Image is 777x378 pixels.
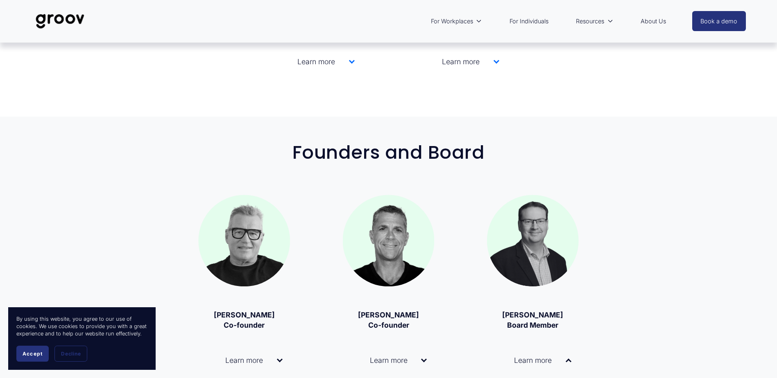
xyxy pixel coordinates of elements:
span: Accept [23,351,43,357]
strong: [PERSON_NAME] Board Member [502,310,563,329]
button: Learn more [415,45,507,78]
button: Learn more [270,45,362,78]
h2: Founders and Board [102,142,675,163]
button: Decline [54,346,87,362]
button: Accept [16,346,49,362]
strong: [PERSON_NAME] Co-founder [214,310,275,329]
a: About Us [637,12,670,31]
span: Learn more [206,356,277,364]
a: folder dropdown [427,12,486,31]
section: Cookie banner [8,307,156,370]
button: Learn more [487,344,579,377]
a: Book a demo [692,11,746,31]
button: Learn more [343,344,435,377]
a: folder dropdown [572,12,617,31]
span: Decline [61,351,81,357]
span: Learn more [494,356,566,364]
span: Learn more [350,356,421,364]
span: For Workplaces [431,16,473,27]
span: Resources [576,16,604,27]
span: Learn more [278,57,349,66]
span: Learn more [422,57,494,66]
p: By using this website, you agree to our use of cookies. We use cookies to provide you with a grea... [16,315,147,337]
button: Learn more [198,344,290,377]
img: Groov | Unlock Human Potential at Work and in Life [31,8,89,35]
a: For Individuals [505,12,553,31]
strong: [PERSON_NAME] Co-founder [358,310,419,329]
